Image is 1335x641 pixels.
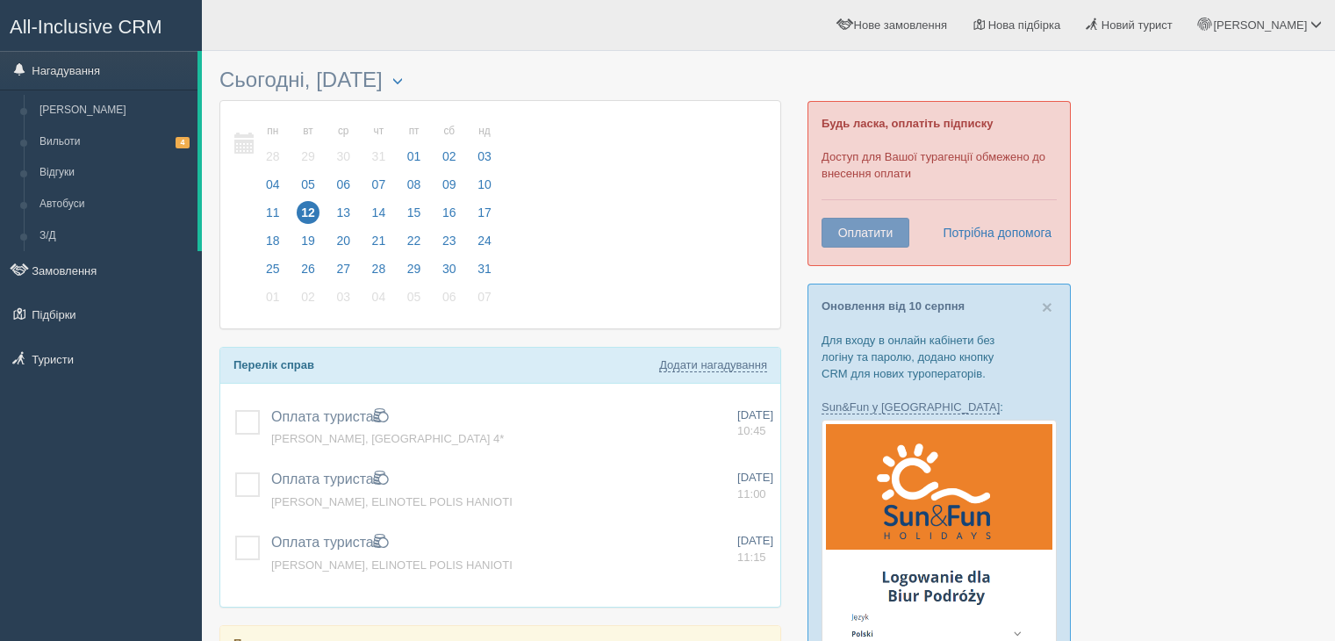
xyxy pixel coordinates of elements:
[271,432,504,445] a: [PERSON_NAME], [GEOGRAPHIC_DATA] 4*
[332,124,355,139] small: ср
[368,145,391,168] span: 31
[403,173,426,196] span: 08
[433,114,466,175] a: сб 02
[327,175,360,203] a: 06
[988,18,1061,32] span: Нова підбірка
[737,487,766,501] span: 11:00
[297,257,319,280] span: 26
[822,399,1057,415] p: :
[473,229,496,252] span: 24
[256,203,290,231] a: 11
[291,175,325,203] a: 05
[1042,298,1052,316] button: Close
[256,114,290,175] a: пн 28
[262,229,284,252] span: 18
[362,287,396,315] a: 04
[737,534,773,547] span: [DATE]
[256,259,290,287] a: 25
[433,287,466,315] a: 06
[362,114,396,175] a: чт 31
[271,535,388,550] a: Оплата туриста
[368,229,391,252] span: 21
[291,114,325,175] a: вт 29
[403,257,426,280] span: 29
[256,287,290,315] a: 01
[468,175,497,203] a: 10
[271,409,388,424] a: Оплата туриста
[398,175,431,203] a: 08
[403,201,426,224] span: 15
[438,229,461,252] span: 23
[327,231,360,259] a: 20
[403,124,426,139] small: пт
[398,287,431,315] a: 05
[271,472,388,486] a: Оплата туриста
[262,145,284,168] span: 28
[271,558,513,572] a: [PERSON_NAME], ELINOTEL POLIS HANIOTI
[398,259,431,287] a: 29
[822,218,909,248] button: Оплатити
[438,257,461,280] span: 30
[368,285,391,308] span: 04
[468,231,497,259] a: 24
[438,201,461,224] span: 16
[854,18,947,32] span: Нове замовлення
[362,259,396,287] a: 28
[332,173,355,196] span: 06
[10,16,162,38] span: All-Inclusive CRM
[398,114,431,175] a: пт 01
[403,145,426,168] span: 01
[468,259,497,287] a: 31
[262,285,284,308] span: 01
[368,173,391,196] span: 07
[262,124,284,139] small: пн
[659,358,767,372] a: Додати нагадування
[291,287,325,315] a: 02
[438,173,461,196] span: 09
[737,424,766,437] span: 10:45
[438,285,461,308] span: 06
[327,203,360,231] a: 13
[433,231,466,259] a: 23
[822,332,1057,382] p: Для входу в онлайн кабінети без логіну та паролю, додано кнопку CRM для нових туроператорів.
[297,124,319,139] small: вт
[1213,18,1307,32] span: [PERSON_NAME]
[233,358,314,371] b: Перелік справ
[368,201,391,224] span: 14
[362,203,396,231] a: 14
[433,175,466,203] a: 09
[737,470,773,502] a: [DATE] 11:00
[468,114,497,175] a: нд 03
[931,218,1052,248] a: Потрібна допомога
[297,173,319,196] span: 05
[433,203,466,231] a: 16
[32,157,197,189] a: Відгуки
[737,408,773,421] span: [DATE]
[176,137,190,148] span: 4
[332,285,355,308] span: 03
[332,229,355,252] span: 20
[398,231,431,259] a: 22
[256,231,290,259] a: 18
[32,126,197,158] a: Вильоти4
[262,201,284,224] span: 11
[297,201,319,224] span: 12
[1102,18,1173,32] span: Новий турист
[327,259,360,287] a: 27
[262,257,284,280] span: 25
[368,124,391,139] small: чт
[473,145,496,168] span: 03
[822,299,965,313] a: Оновлення від 10 серпня
[327,114,360,175] a: ср 30
[737,551,766,564] span: 11:15
[32,189,197,220] a: Автобуси
[403,229,426,252] span: 22
[368,257,391,280] span: 28
[362,175,396,203] a: 07
[297,229,319,252] span: 19
[473,257,496,280] span: 31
